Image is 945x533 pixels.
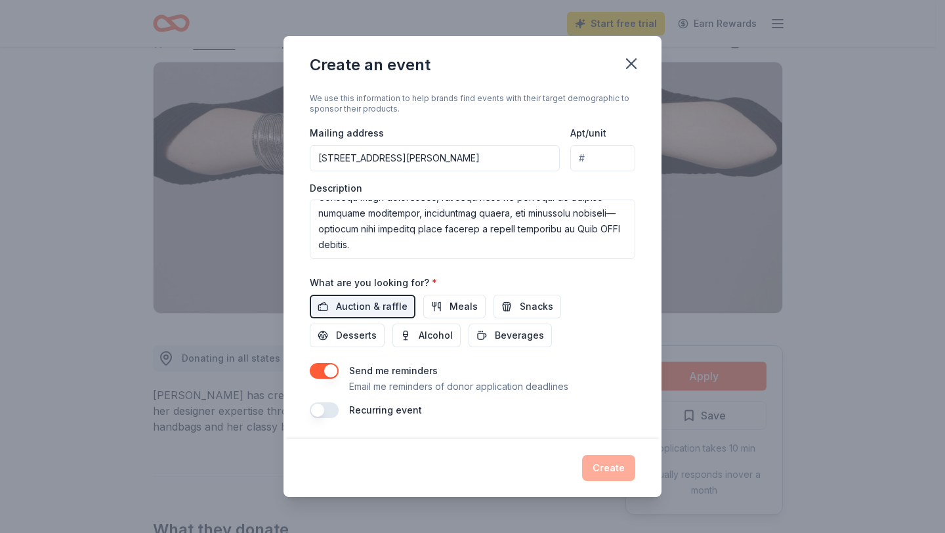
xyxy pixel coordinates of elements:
[520,299,553,314] span: Snacks
[495,328,544,343] span: Beverages
[349,365,438,376] label: Send me reminders
[349,404,422,416] label: Recurring event
[570,145,635,171] input: #
[310,127,384,140] label: Mailing address
[310,200,635,259] textarea: Lor Ipsumd Sitametc Adipisc Elit (SEDD), eiusmodtemp in 1289, ut laboreetd ma aliquaeni adm venia...
[419,328,453,343] span: Alcohol
[310,145,560,171] input: Enter a US address
[493,295,561,318] button: Snacks
[310,276,437,289] label: What are you looking for?
[310,295,415,318] button: Auction & raffle
[423,295,486,318] button: Meals
[349,379,568,394] p: Email me reminders of donor application deadlines
[469,324,552,347] button: Beverages
[450,299,478,314] span: Meals
[392,324,461,347] button: Alcohol
[336,299,408,314] span: Auction & raffle
[336,328,377,343] span: Desserts
[310,324,385,347] button: Desserts
[570,127,606,140] label: Apt/unit
[310,182,362,195] label: Description
[310,93,635,114] div: We use this information to help brands find events with their target demographic to sponsor their...
[310,54,430,75] div: Create an event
